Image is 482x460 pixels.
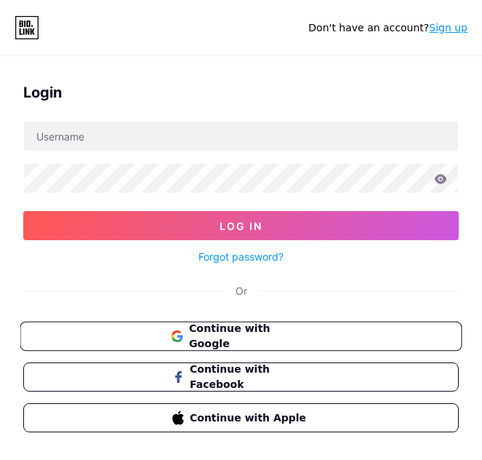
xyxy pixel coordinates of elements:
[24,122,458,151] input: Username
[23,403,459,432] button: Continue with Apple
[189,321,310,352] span: Continue with Google
[190,362,310,392] span: Continue with Facebook
[429,22,467,33] a: Sign up
[198,249,284,264] a: Forgot password?
[190,411,310,426] span: Continue with Apple
[23,82,459,103] div: Login
[308,20,467,36] div: Don't have an account?
[220,220,262,232] span: Log In
[23,322,459,351] a: Continue with Google
[23,211,459,240] button: Log In
[236,283,247,298] div: Or
[23,362,459,392] button: Continue with Facebook
[20,322,462,352] button: Continue with Google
